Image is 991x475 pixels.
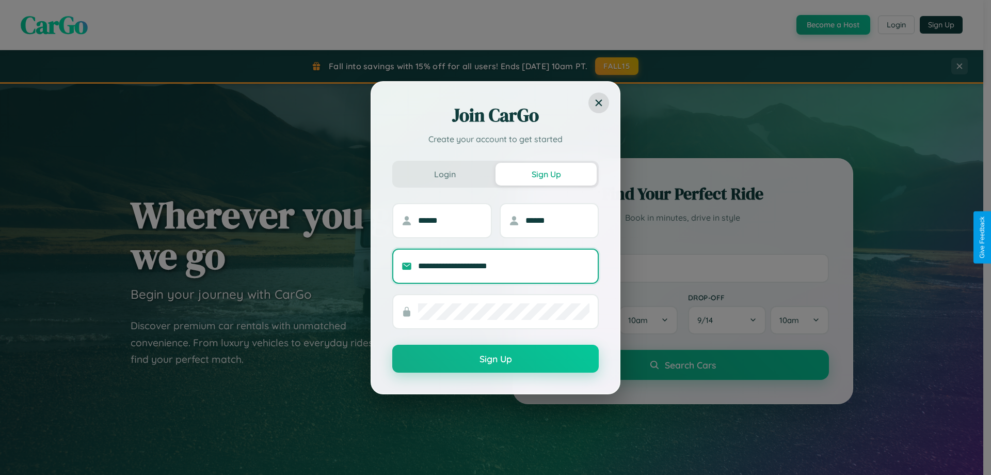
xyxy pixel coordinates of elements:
p: Create your account to get started [392,133,599,145]
button: Sign Up [392,345,599,373]
h2: Join CarGo [392,103,599,128]
button: Login [394,163,495,186]
div: Give Feedback [979,217,986,258]
button: Sign Up [495,163,597,186]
